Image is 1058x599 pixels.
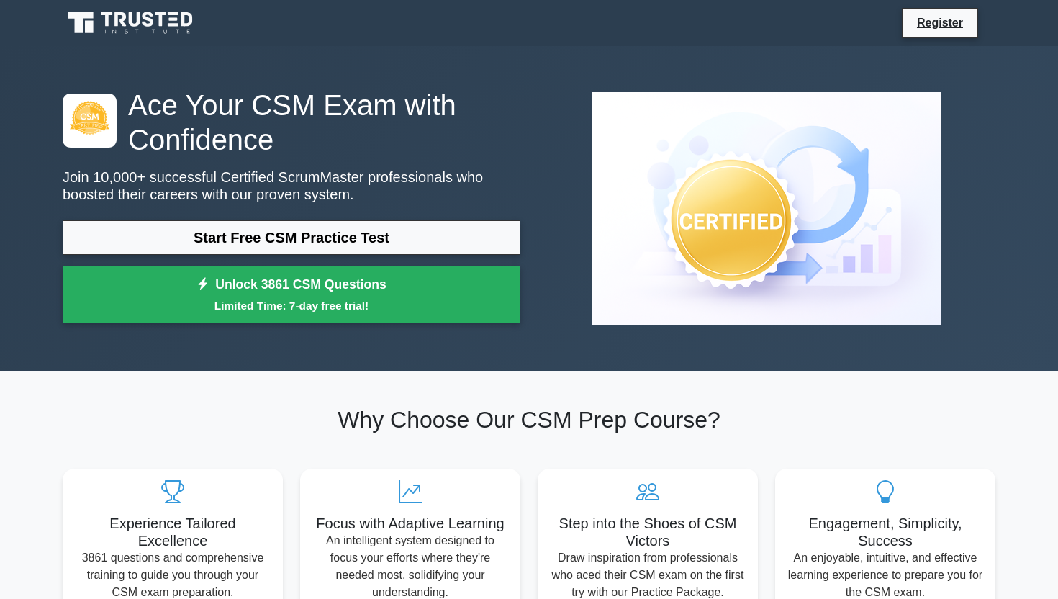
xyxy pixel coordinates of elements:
a: Start Free CSM Practice Test [63,220,520,255]
h1: Ace Your CSM Exam with Confidence [63,88,520,157]
a: Register [908,14,972,32]
p: Join 10,000+ successful Certified ScrumMaster professionals who boosted their careers with our pr... [63,168,520,203]
a: Unlock 3861 CSM QuestionsLimited Time: 7-day free trial! [63,266,520,323]
h2: Why Choose Our CSM Prep Course? [63,406,995,433]
img: Certified ScrumMaster Preview [580,81,953,337]
small: Limited Time: 7-day free trial! [81,297,502,314]
h5: Step into the Shoes of CSM Victors [549,515,746,549]
h5: Experience Tailored Excellence [74,515,271,549]
h5: Focus with Adaptive Learning [312,515,509,532]
h5: Engagement, Simplicity, Success [787,515,984,549]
